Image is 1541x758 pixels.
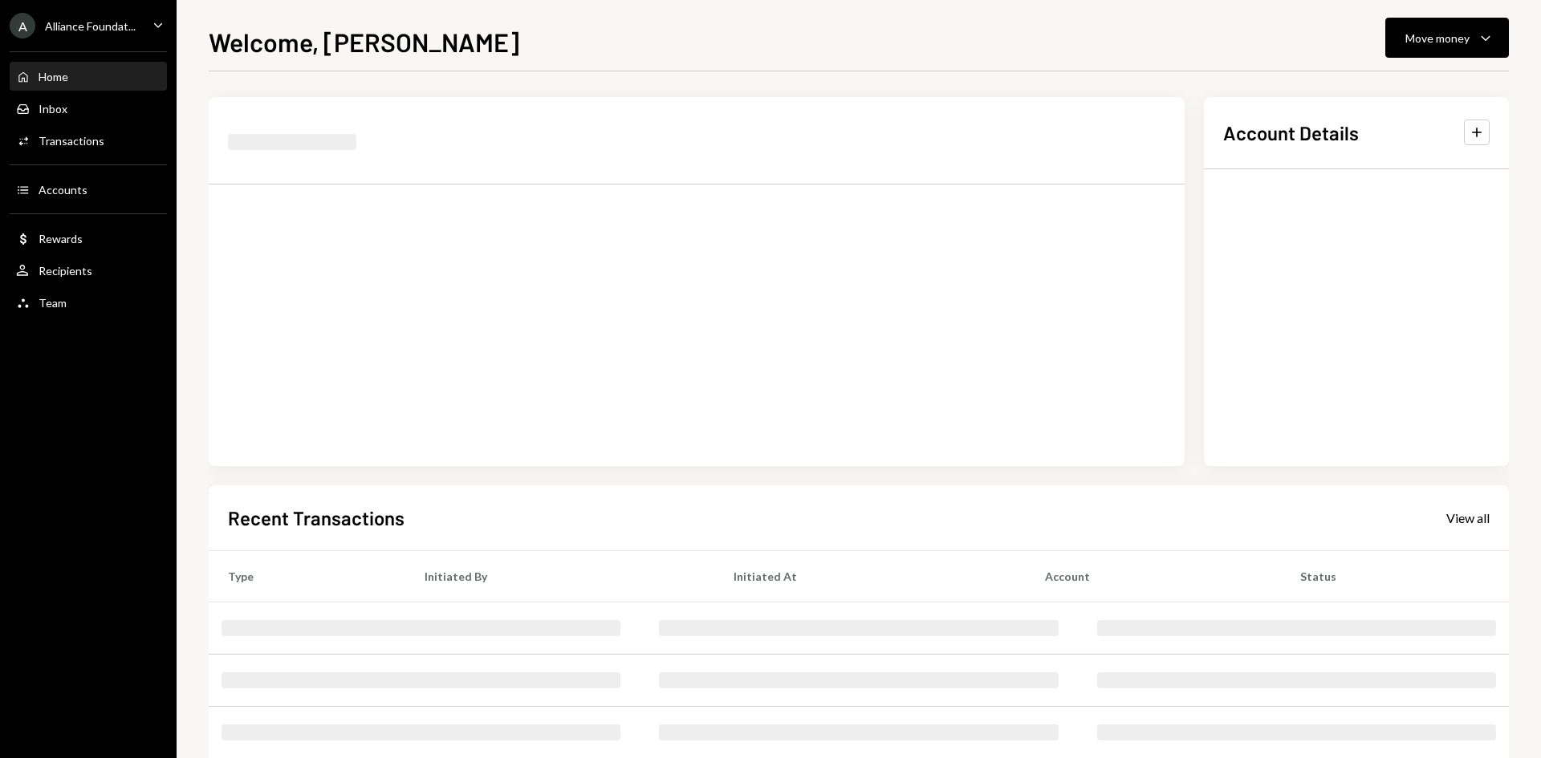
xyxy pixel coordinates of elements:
[1223,120,1359,146] h2: Account Details
[209,550,405,602] th: Type
[10,288,167,317] a: Team
[1385,18,1509,58] button: Move money
[1405,30,1470,47] div: Move money
[1446,509,1490,526] a: View all
[1281,550,1509,602] th: Status
[39,134,104,148] div: Transactions
[209,26,519,58] h1: Welcome, [PERSON_NAME]
[39,70,68,83] div: Home
[39,232,83,245] div: Rewards
[10,126,167,155] a: Transactions
[39,264,92,278] div: Recipients
[10,256,167,285] a: Recipients
[10,13,35,39] div: A
[10,62,167,91] a: Home
[405,550,714,602] th: Initiated By
[228,505,405,531] h2: Recent Transactions
[10,175,167,204] a: Accounts
[39,296,67,310] div: Team
[45,19,136,33] div: Alliance Foundat...
[10,224,167,253] a: Rewards
[10,94,167,123] a: Inbox
[1446,510,1490,526] div: View all
[714,550,1026,602] th: Initiated At
[1026,550,1281,602] th: Account
[39,102,67,116] div: Inbox
[39,183,87,197] div: Accounts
